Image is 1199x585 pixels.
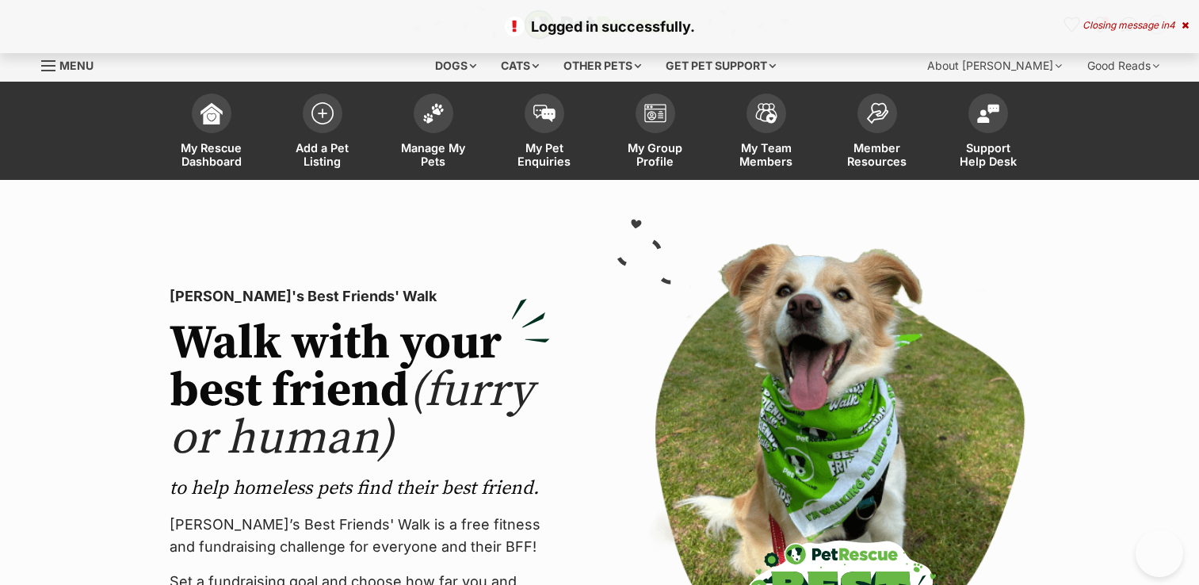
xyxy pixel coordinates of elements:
a: Manage My Pets [378,86,489,180]
div: Other pets [552,50,652,82]
img: pet-enquiries-icon-7e3ad2cf08bfb03b45e93fb7055b45f3efa6380592205ae92323e6603595dc1f.svg [533,105,556,122]
a: My Pet Enquiries [489,86,600,180]
div: Get pet support [655,50,787,82]
img: member-resources-icon-8e73f808a243e03378d46382f2149f9095a855e16c252ad45f914b54edf8863c.svg [866,102,888,124]
span: Manage My Pets [398,141,469,168]
span: (furry or human) [170,361,533,468]
span: My Group Profile [620,141,691,168]
iframe: Help Scout Beacon - Open [1136,530,1183,577]
span: Member Resources [842,141,913,168]
div: Good Reads [1076,50,1170,82]
a: Support Help Desk [933,86,1044,180]
div: Dogs [424,50,487,82]
img: add-pet-listing-icon-0afa8454b4691262ce3f59096e99ab1cd57d4a30225e0717b998d2c9b9846f56.svg [311,102,334,124]
p: [PERSON_NAME]'s Best Friends' Walk [170,285,550,308]
a: Menu [41,50,105,78]
img: group-profile-icon-3fa3cf56718a62981997c0bc7e787c4b2cf8bcc04b72c1350f741eb67cf2f40e.svg [644,104,666,123]
a: My Rescue Dashboard [156,86,267,180]
span: My Rescue Dashboard [176,141,247,168]
a: My Group Profile [600,86,711,180]
p: [PERSON_NAME]’s Best Friends' Walk is a free fitness and fundraising challenge for everyone and t... [170,514,550,558]
div: Cats [490,50,550,82]
a: My Team Members [711,86,822,180]
div: About [PERSON_NAME] [916,50,1073,82]
span: Support Help Desk [953,141,1024,168]
h2: Walk with your best friend [170,320,550,463]
a: Add a Pet Listing [267,86,378,180]
span: Menu [59,59,94,72]
p: to help homeless pets find their best friend. [170,476,550,501]
img: manage-my-pets-icon-02211641906a0b7f246fdf0571729dbe1e7629f14944591b6c1af311fb30b64b.svg [422,103,445,124]
span: Add a Pet Listing [287,141,358,168]
a: Member Resources [822,86,933,180]
span: My Team Members [731,141,802,168]
span: My Pet Enquiries [509,141,580,168]
img: team-members-icon-5396bd8760b3fe7c0b43da4ab00e1e3bb1a5d9ba89233759b79545d2d3fc5d0d.svg [755,103,777,124]
img: dashboard-icon-eb2f2d2d3e046f16d808141f083e7271f6b2e854fb5c12c21221c1fb7104beca.svg [200,102,223,124]
img: help-desk-icon-fdf02630f3aa405de69fd3d07c3f3aa587a6932b1a1747fa1d2bba05be0121f9.svg [977,104,999,123]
